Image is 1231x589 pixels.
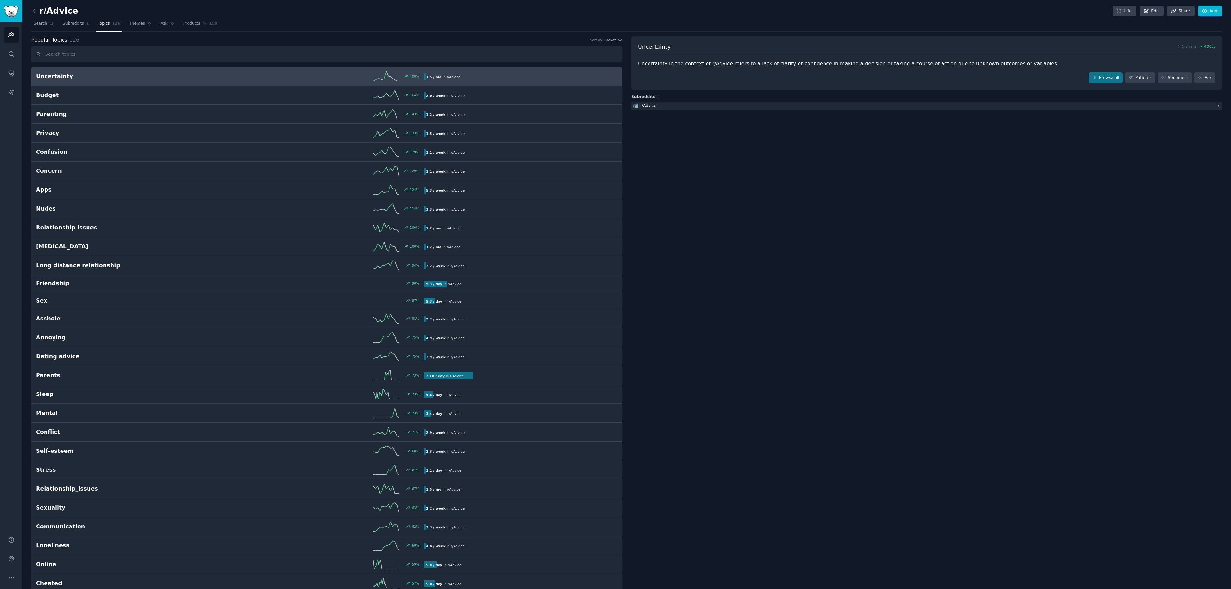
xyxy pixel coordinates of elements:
a: Edit [1140,6,1164,17]
a: Conflict71%2.9 / weekin r/Advice [31,423,622,442]
div: in [424,130,467,137]
a: Sexuality63%2.2 / weekin r/Advice [31,498,622,517]
div: 87 % [412,298,419,303]
span: r/ Advice [451,264,465,268]
h2: Annoying [36,334,230,342]
div: in [424,225,463,231]
span: r/ Advice [451,151,465,154]
div: in [424,262,467,269]
span: r/ Advice [447,487,460,491]
span: r/ Advice [451,170,465,173]
button: Growth [604,38,622,42]
a: Patterns [1125,72,1155,83]
h2: Sex [36,297,230,305]
a: Sentiment [1158,72,1192,83]
span: Growth [604,38,616,42]
h2: Confusion [36,148,230,156]
div: in [424,505,467,511]
a: Communication62%3.3 / weekin r/Advice [31,517,622,536]
div: in [424,391,464,398]
div: in [424,168,467,175]
a: Sleep73%4.6 / dayin r/Advice [31,385,622,404]
b: 1.2 / mo [426,226,441,230]
div: in [424,149,467,156]
a: Relationship_issues67%1.5 / moin r/Advice [31,479,622,498]
span: r/ Advice [451,431,465,435]
a: Search [31,19,56,32]
h2: Dating advice [36,353,230,361]
a: Long distance relationship94%2.2 / weekin r/Advice [31,256,622,275]
div: 124 % [410,187,419,192]
a: Friendship90%9.3 / dayin r/Advice [31,275,622,292]
a: Sex87%5.3 / dayin r/Advice [31,292,622,310]
h2: Parents [36,371,230,379]
span: r/ Advice [451,207,465,211]
span: r/ Advice [451,506,465,510]
a: Products159 [181,19,220,32]
b: 3.4 / day [426,412,442,416]
b: 2.9 / week [426,355,446,359]
div: 67 % [412,468,419,472]
div: 73 % [412,373,419,377]
h2: Conflict [36,428,230,436]
span: r/ Advice [447,245,460,249]
a: Ask [158,19,177,32]
h2: Mental [36,409,230,417]
b: 4.6 / day [426,393,442,397]
a: Asshole81%2.7 / weekin r/Advice [31,309,622,328]
span: r/ Advice [447,75,460,79]
b: 2.6 / week [426,450,446,453]
span: r/ Advice [451,317,465,321]
span: 1 [658,95,660,99]
div: in [424,281,464,287]
span: Popular Topics [31,36,67,44]
div: 90 % [412,281,419,286]
span: r/ Advice [448,469,461,472]
h2: Uncertainty [36,72,230,80]
b: 5.3 / week [426,188,446,192]
h2: Nudes [36,205,230,213]
h2: Asshole [36,315,230,323]
div: 73 % [412,411,419,415]
b: 2.2 / week [426,264,446,268]
span: Subreddits [63,21,84,27]
div: 129 % [410,150,419,154]
div: 71 % [412,430,419,434]
h2: Sexuality [36,504,230,512]
div: in [424,244,463,250]
b: 1.5 / mo [426,75,441,79]
span: 159 [209,21,218,27]
div: in [424,372,466,379]
div: in [424,467,464,474]
div: in [424,73,463,80]
a: [MEDICAL_DATA]100%1.2 / moin r/Advice [31,237,622,256]
a: Share [1167,6,1194,17]
span: 1 [86,21,89,27]
b: 20.8 / day [426,374,445,378]
span: r/ Advice [448,412,461,416]
span: Themes [129,21,145,27]
div: 67 % [412,486,419,491]
div: in [424,410,464,417]
span: r/ Advice [451,336,465,340]
span: Search [34,21,47,27]
h2: Loneliness [36,542,230,550]
b: 1.5 / mo [426,487,441,491]
b: 1.2 / week [426,113,446,117]
span: r/ Advice [447,226,460,230]
h2: Concern [36,167,230,175]
b: 5.0 / day [426,582,442,586]
a: Relationship issues100%1.2 / moin r/Advice [31,218,622,237]
span: r/ Advice [451,113,465,117]
b: 1.2 / mo [426,245,441,249]
b: 1.1 / day [426,469,442,472]
h2: Stress [36,466,230,474]
div: 63 % [412,505,419,510]
div: r/ Advice [640,103,656,109]
b: 1.1 / week [426,151,446,154]
div: 73 % [412,392,419,396]
span: r/ Advice [451,525,465,529]
b: 4.8 / week [426,544,446,548]
span: Uncertainty [638,43,671,51]
div: Uncertainty in the context of r/Advice refers to a lack of clarity or confidence in making a deci... [638,60,1215,68]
